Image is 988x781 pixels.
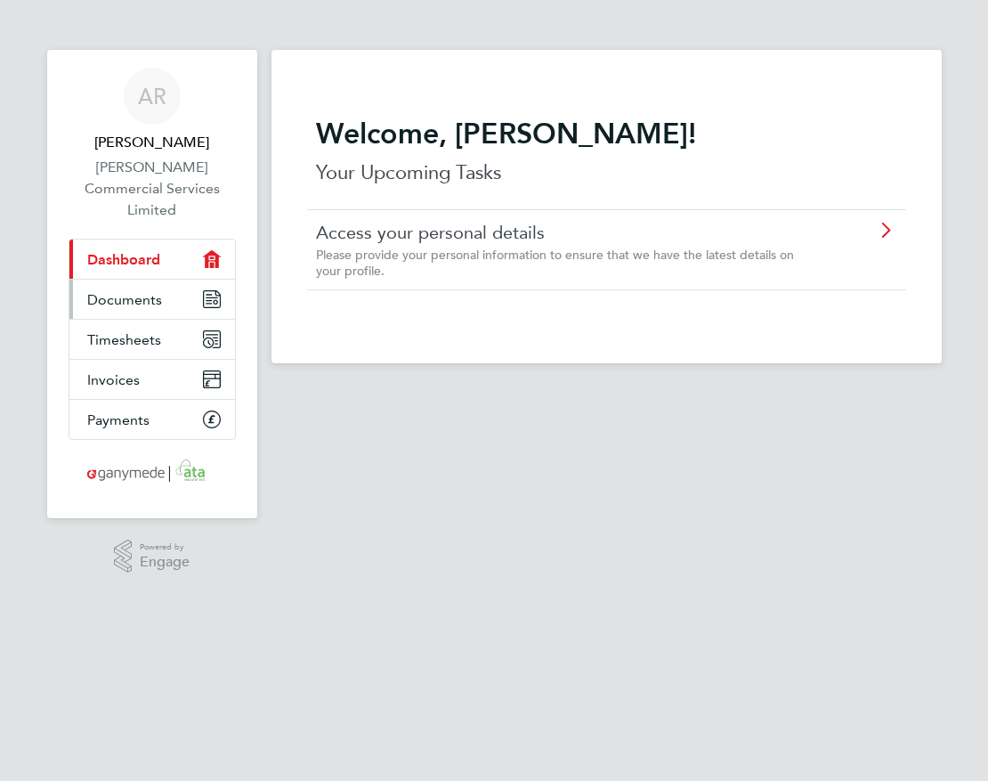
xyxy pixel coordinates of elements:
[316,247,794,279] span: Please provide your personal information to ensure that we have the latest details on your profile.
[316,159,897,187] p: Your Upcoming Tasks
[87,371,140,388] span: Invoices
[47,50,257,518] nav: Main navigation
[69,132,236,153] span: Alexander Rennie
[140,540,190,555] span: Powered by
[87,331,161,348] span: Timesheets
[69,400,235,439] a: Payments
[69,320,235,359] a: Timesheets
[69,280,235,319] a: Documents
[69,240,235,279] a: Dashboard
[87,291,162,308] span: Documents
[87,251,160,268] span: Dashboard
[138,85,166,108] span: AR
[69,360,235,399] a: Invoices
[69,68,236,153] a: AR[PERSON_NAME]
[82,458,222,486] img: ganymedesolutions-logo-retina.png
[87,411,150,428] span: Payments
[316,116,897,151] h2: Welcome, [PERSON_NAME]!
[114,540,190,574] a: Powered byEngage
[69,157,236,221] a: [PERSON_NAME] Commercial Services Limited
[140,555,190,570] span: Engage
[316,221,819,244] a: Access your personal details
[69,458,236,486] a: Go to home page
